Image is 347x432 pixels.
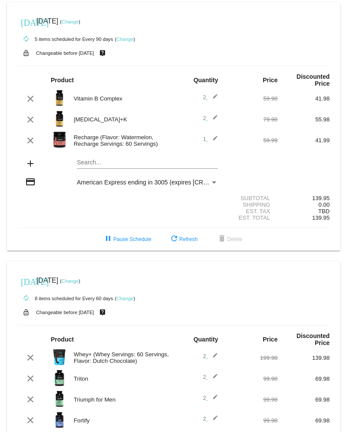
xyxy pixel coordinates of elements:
mat-icon: clear [25,415,36,425]
div: Whey+ (Whey Servings: 60 Servings, Flavor: Dutch Chocolate) [69,351,174,364]
mat-icon: credit_card [25,177,36,187]
mat-icon: clear [25,373,36,384]
span: American Express ending in 3005 (expires [CREDIT_CARD_DATA]) [77,179,260,186]
div: 59.98 [225,95,278,102]
mat-icon: [DATE] [21,17,31,27]
img: Recharge-60S-bottle-Image-Carousel-Watermelon.png [51,131,68,148]
strong: Price [263,77,278,84]
div: Triumph for Men [69,396,174,403]
mat-icon: clear [25,114,36,125]
mat-icon: lock_open [21,307,31,318]
small: 8 items scheduled for Every 60 days [17,296,113,301]
div: Est. Tax [225,208,278,214]
mat-icon: edit [208,373,218,384]
div: Shipping [225,201,278,208]
strong: Product [51,336,74,343]
img: Image-1-Carousel-Vitamin-DK-Photoshoped-1000x1000-1.png [51,110,68,127]
span: 0.00 [318,201,330,208]
mat-icon: edit [208,394,218,405]
mat-icon: [DATE] [21,276,31,286]
a: Change [62,278,79,284]
img: Image-1-Carousel-Whey-5lb-Chocolate-no-badge-Transp.png [51,348,68,366]
mat-icon: delete [217,234,227,244]
small: ( ) [115,296,135,301]
div: Fortify [69,417,174,424]
button: Refresh [162,231,205,247]
img: vitamin-b-image.png [51,89,68,107]
mat-icon: add [25,158,36,169]
mat-icon: edit [208,94,218,104]
mat-icon: clear [25,94,36,104]
small: ( ) [60,19,80,24]
mat-select: Payment Method [77,179,218,186]
strong: Price [263,336,278,343]
div: 99.98 [225,417,278,424]
mat-icon: clear [25,135,36,146]
a: Change [62,19,79,24]
mat-icon: edit [208,114,218,125]
div: [MEDICAL_DATA]+K [69,116,174,123]
a: Change [116,37,133,42]
div: 69.98 [278,417,330,424]
span: Delete [217,236,242,242]
div: Vitamin B Complex [69,95,174,102]
strong: Quantity [193,336,218,343]
small: Changeable before [DATE] [36,50,94,56]
div: 99.98 [225,375,278,382]
div: 55.98 [278,116,330,123]
span: TBD [318,208,330,214]
button: Pause Schedule [96,231,158,247]
div: 139.98 [278,355,330,361]
div: 199.98 [225,355,278,361]
div: 79.98 [225,116,278,123]
div: 99.98 [225,396,278,403]
span: 2 [203,395,218,401]
mat-icon: refresh [169,234,179,244]
mat-icon: live_help [97,47,108,59]
div: 69.98 [278,375,330,382]
mat-icon: pause [103,234,113,244]
span: 2 [203,94,218,100]
mat-icon: clear [25,394,36,405]
button: Delete [210,231,249,247]
div: Est. Total [225,214,278,221]
div: Recharge (Flavor: Watermelon, Recharge Servings: 60 Servings) [69,134,174,147]
div: 59.99 [225,137,278,144]
img: Image-1-Carousel-Fortify-Transp.png [51,411,68,429]
strong: Product [51,77,74,84]
img: Image-1-Carousel-Triton-Transp.png [51,369,68,387]
mat-icon: edit [208,352,218,363]
small: Changeable before [DATE] [36,310,94,315]
span: 2 [203,115,218,121]
input: Search... [77,159,218,166]
mat-icon: autorenew [21,293,31,304]
strong: Discounted Price [297,73,330,87]
span: 1 [203,136,218,142]
span: 2 [203,353,218,359]
small: ( ) [115,37,135,42]
small: ( ) [60,278,80,284]
a: Change [116,296,133,301]
mat-icon: autorenew [21,34,31,44]
span: Pause Schedule [103,236,151,242]
mat-icon: lock_open [21,47,31,59]
div: 41.98 [278,95,330,102]
strong: Discounted Price [297,332,330,346]
img: Image-1-Triumph_carousel-front-transp.png [51,390,68,408]
div: Subtotal [225,195,278,201]
span: Refresh [169,236,198,242]
div: 41.99 [278,137,330,144]
span: 2 [203,374,218,380]
span: 2 [203,415,218,422]
strong: Quantity [193,77,218,84]
small: 5 items scheduled for Every 90 days [17,37,113,42]
mat-icon: edit [208,135,218,146]
mat-icon: live_help [97,307,108,318]
mat-icon: clear [25,352,36,363]
mat-icon: edit [208,415,218,425]
div: 139.95 [278,195,330,201]
span: 139.95 [312,214,330,221]
div: 69.98 [278,396,330,403]
div: Triton [69,375,174,382]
